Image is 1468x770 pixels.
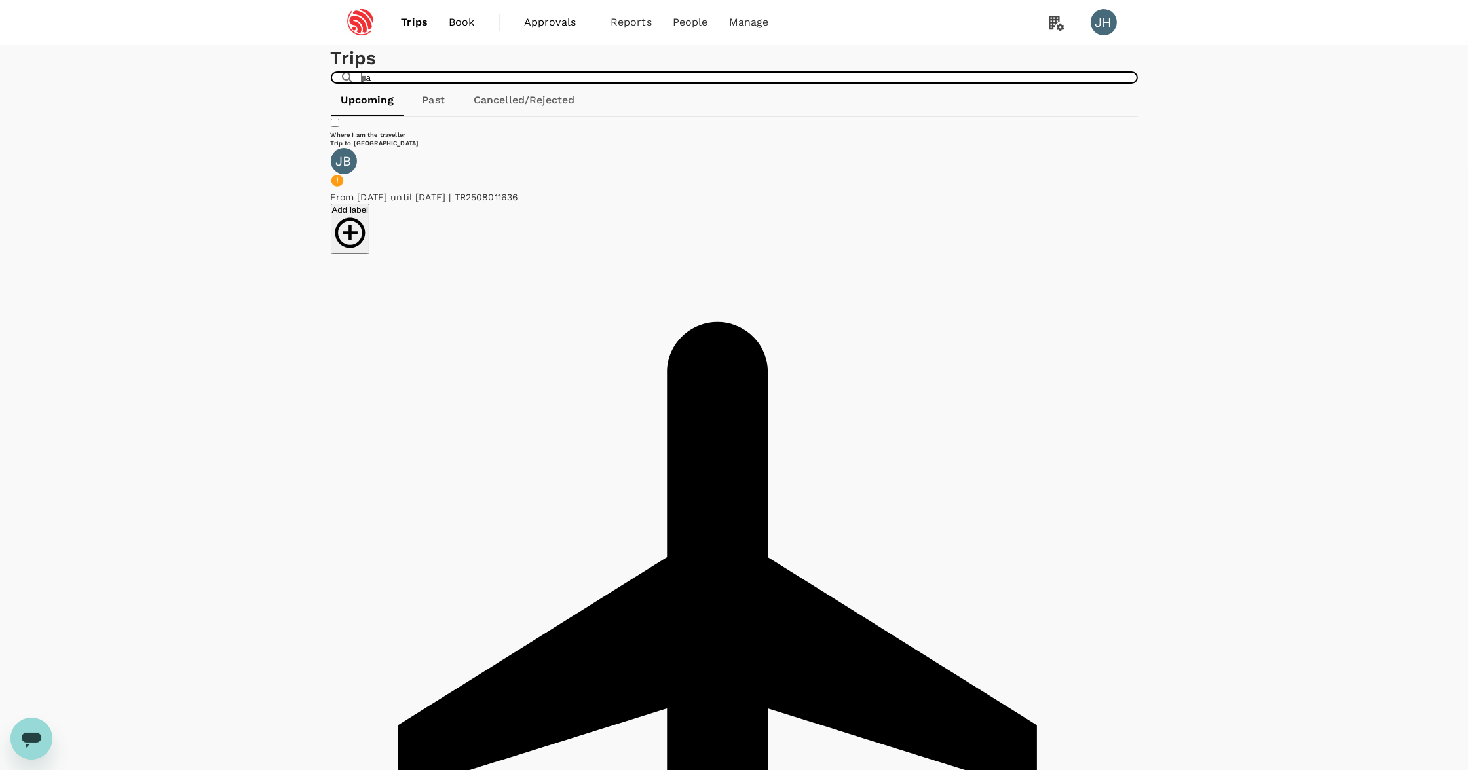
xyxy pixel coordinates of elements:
[401,14,428,30] span: Trips
[331,84,404,116] a: Upcoming
[449,192,451,202] span: |
[524,14,590,30] span: Approvals
[463,84,586,116] a: Cancelled/Rejected
[331,45,1138,71] h1: Trips
[331,8,391,37] img: Espressif Systems Singapore Pte Ltd
[331,130,1138,139] h6: Where I am the traveller
[1091,9,1117,35] div: JH
[10,718,52,760] iframe: Button to launch messaging window
[331,204,370,255] button: Add label
[335,155,351,168] p: JB
[331,139,1138,147] h6: Trip to [GEOGRAPHIC_DATA]
[729,14,769,30] span: Manage
[449,14,475,30] span: Book
[331,191,1138,204] p: From [DATE] until [DATE] TR2508011636
[404,84,463,116] a: Past
[361,71,474,84] input: Search by travellers, trips, or destination, label, team
[673,14,708,30] span: People
[331,119,339,127] input: Where I am the traveller
[611,14,652,30] span: Reports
